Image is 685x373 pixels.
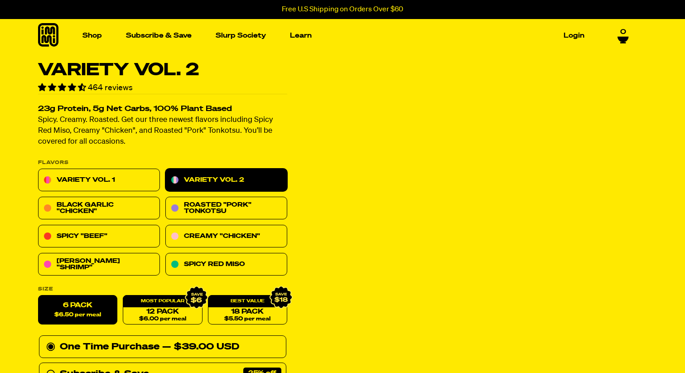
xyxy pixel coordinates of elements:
span: $6.00 per meal [139,316,186,322]
h2: 23g Protein, 5g Net Carbs, 100% Plant Based [38,106,287,113]
label: Size [38,287,287,292]
a: [PERSON_NAME] "Shrimp" [38,253,160,276]
span: 464 reviews [88,84,133,92]
a: Learn [286,29,315,43]
span: $5.50 per meal [224,316,270,322]
h1: Variety Vol. 2 [38,62,287,79]
a: Spicy "Beef" [38,225,160,248]
div: — $39.00 USD [162,340,239,354]
a: 12 Pack$6.00 per meal [123,295,202,325]
a: Variety Vol. 1 [38,169,160,192]
div: One Time Purchase [46,340,279,354]
a: Shop [79,29,106,43]
a: Spicy Red Miso [165,253,287,276]
nav: Main navigation [79,19,588,52]
a: Subscribe & Save [122,29,195,43]
p: Flavors [38,160,287,165]
span: 0 [620,28,626,36]
a: Login [560,29,588,43]
a: 0 [617,28,629,44]
span: 4.70 stars [38,84,88,92]
p: Free U.S Shipping on Orders Over $60 [282,5,403,14]
label: 6 Pack [38,295,117,325]
a: 18 Pack$5.50 per meal [208,295,287,325]
span: $6.50 per meal [54,312,101,318]
a: Roasted "Pork" Tonkotsu [165,197,287,220]
a: Creamy "Chicken" [165,225,287,248]
p: Spicy. Creamy. Roasted. Get our three newest flavors including Spicy Red Miso, Creamy "Chicken", ... [38,115,287,148]
a: Black Garlic "Chicken" [38,197,160,220]
a: Variety Vol. 2 [165,169,287,192]
a: Slurp Society [212,29,270,43]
